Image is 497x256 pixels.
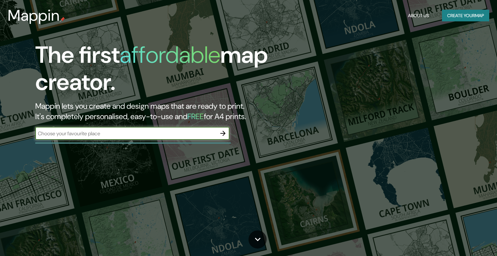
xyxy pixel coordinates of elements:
[120,40,220,70] h1: affordable
[35,101,284,122] h2: Mappin lets you create and design maps that are ready to print. It's completely personalised, eas...
[405,10,432,22] button: About Us
[442,10,489,22] button: Create yourmap
[60,17,65,22] img: mappin-pin
[35,130,216,137] input: Choose your favourite place
[187,111,204,121] h5: FREE
[35,41,284,101] h1: The first map creator.
[8,6,60,25] h3: Mappin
